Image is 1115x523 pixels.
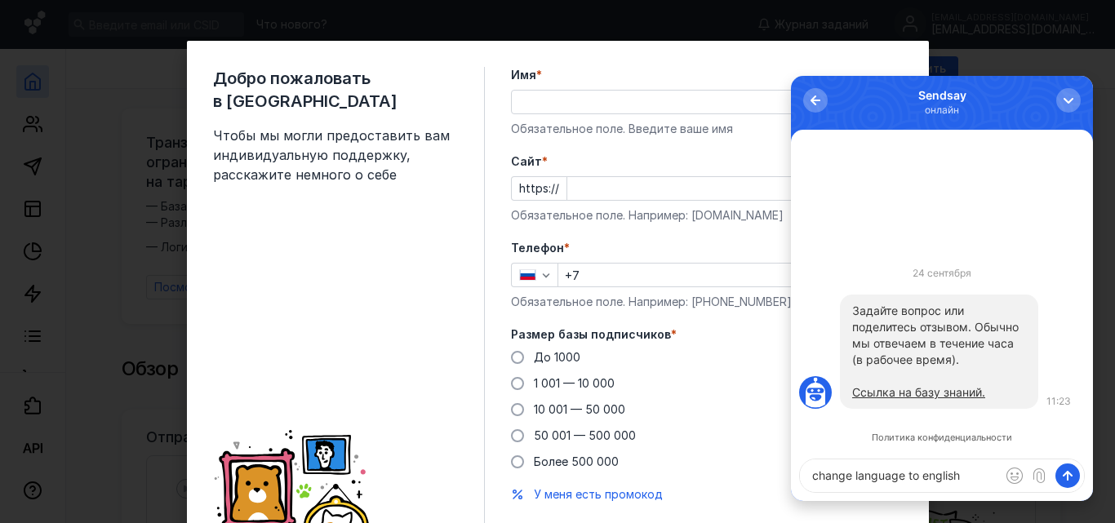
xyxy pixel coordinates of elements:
div: Обязательное поле. Например: [PHONE_NUMBER] [511,294,903,310]
span: Добро пожаловать в [GEOGRAPHIC_DATA] [213,67,458,113]
span: Телефон [511,240,564,256]
span: 10 001 — 50 000 [534,402,625,416]
a: Ссылка на базу знаний. [61,309,194,323]
div: Обязательное поле. Например: [DOMAIN_NAME] [511,207,903,224]
span: Более 500 000 [534,454,619,468]
span: Имя [511,67,536,83]
span: Чтобы мы могли предоставить вам индивидуальную поддержку, расскажите немного о себе [213,126,458,184]
div: Sendsay [127,12,175,27]
div: 24 сентября [113,188,189,206]
span: До 1000 [534,350,580,364]
div: онлайн [127,27,175,42]
a: Политика конфиденциальности [81,357,221,366]
span: У меня есть промокод [534,487,663,501]
button: У меня есть промокод [534,486,663,503]
span: Cайт [511,153,542,170]
span: 1 001 — 10 000 [534,376,615,390]
div: Обязательное поле. Введите ваше имя [511,121,903,137]
p: Задайте вопрос или поделитесь отзывом. Обычно мы отвечаем в течение часа (в рабочее время). [61,227,235,292]
span: Размер базы подписчиков [511,326,671,343]
span: 11:23 [255,319,280,331]
span: 50 001 — 500 000 [534,428,636,442]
